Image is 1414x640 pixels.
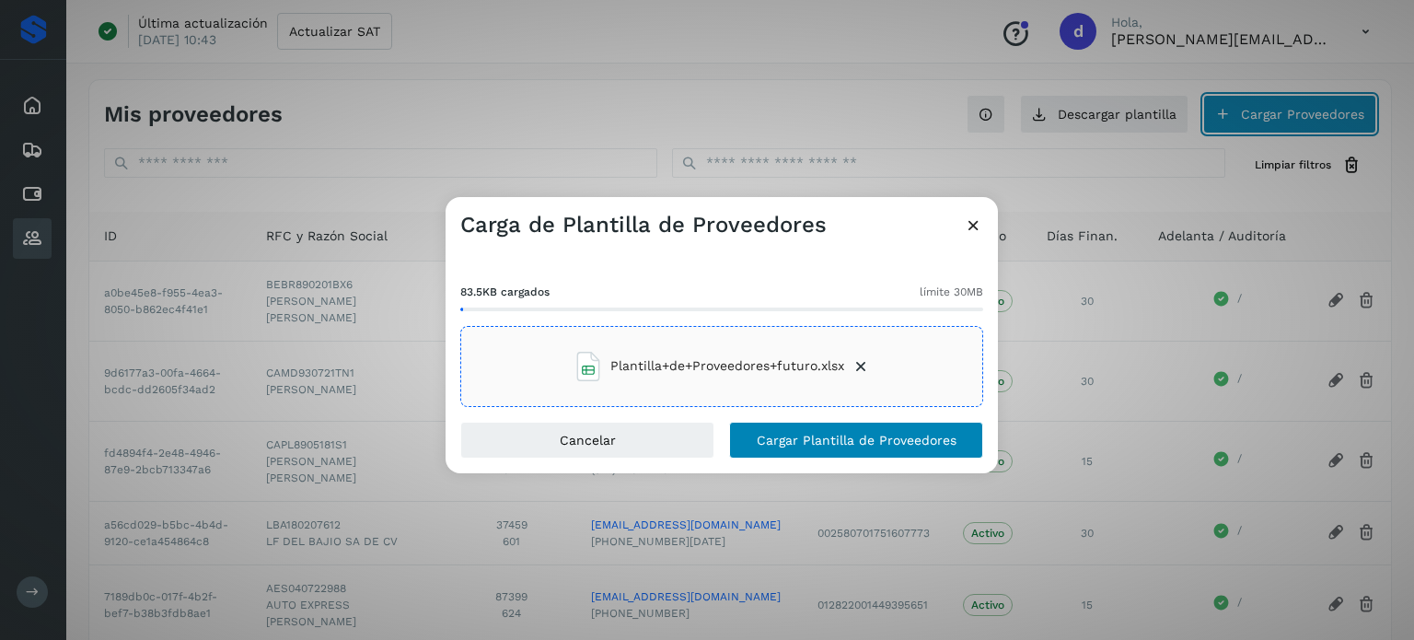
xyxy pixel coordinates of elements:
span: Cancelar [560,434,616,447]
span: Cargar Plantilla de Proveedores [757,434,956,447]
h3: Carga de Plantilla de Proveedores [460,212,827,239]
button: Cargar Plantilla de Proveedores [729,422,983,459]
span: límite 30MB [920,284,983,300]
span: Plantilla+de+Proveedores+futuro.xlsx [610,356,844,376]
span: 83.5KB cargados [460,284,550,300]
button: Cancelar [460,422,714,459]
